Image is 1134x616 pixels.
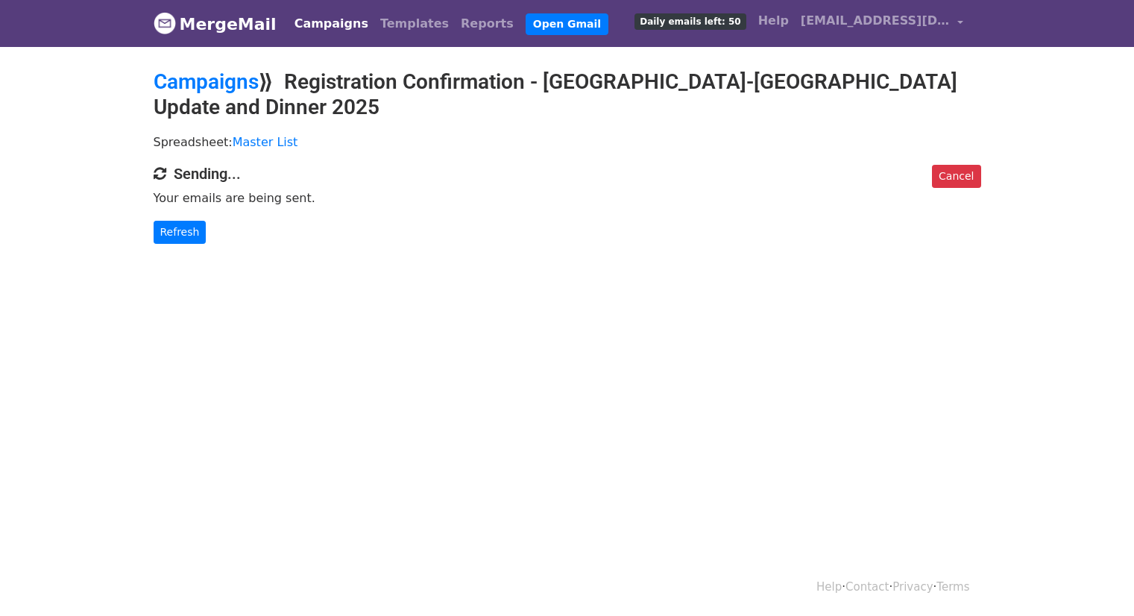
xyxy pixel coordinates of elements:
img: MergeMail logo [154,12,176,34]
h2: ⟫ Registration Confirmation - [GEOGRAPHIC_DATA]-[GEOGRAPHIC_DATA] Update and Dinner 2025 [154,69,981,119]
a: Contact [845,580,889,594]
a: Daily emails left: 50 [629,6,752,36]
a: Refresh [154,221,207,244]
span: Daily emails left: 50 [634,13,746,30]
a: Campaigns [289,9,374,39]
a: Templates [374,9,455,39]
a: Cancel [932,165,980,188]
p: Spreadsheet: [154,134,981,150]
a: Privacy [892,580,933,594]
a: Help [816,580,842,594]
a: Open Gmail [526,13,608,35]
span: [EMAIL_ADDRESS][DOMAIN_NAME] [801,12,950,30]
a: Help [752,6,795,36]
h4: Sending... [154,165,981,183]
a: Master List [233,135,298,149]
a: [EMAIL_ADDRESS][DOMAIN_NAME] [795,6,969,41]
a: MergeMail [154,8,277,40]
a: Campaigns [154,69,259,94]
p: Your emails are being sent. [154,190,981,206]
a: Terms [936,580,969,594]
a: Reports [455,9,520,39]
